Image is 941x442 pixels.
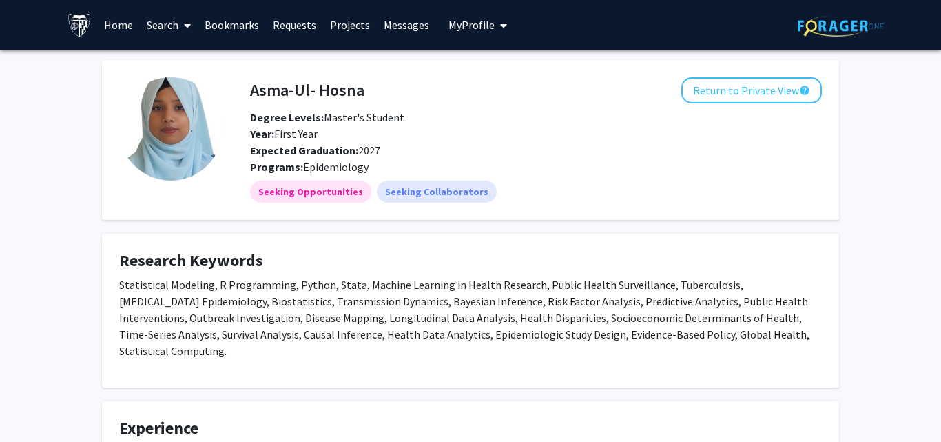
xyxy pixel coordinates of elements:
[250,181,371,203] mat-chip: Seeking Opportunities
[323,1,377,49] a: Projects
[250,143,358,157] b: Expected Graduation:
[68,13,92,37] img: Johns Hopkins University Logo
[97,1,140,49] a: Home
[119,419,822,439] h4: Experience
[799,82,810,99] mat-icon: help
[303,160,369,174] span: Epidemiology
[448,18,495,32] span: My Profile
[250,143,380,157] span: 2027
[377,1,436,49] a: Messages
[250,127,318,141] span: First Year
[250,110,324,124] b: Degree Levels:
[119,251,822,271] h4: Research Keywords
[798,15,884,37] img: ForagerOne Logo
[198,1,266,49] a: Bookmarks
[377,181,497,203] mat-chip: Seeking Collaborators
[250,110,404,124] span: Master's Student
[250,160,303,174] b: Programs:
[266,1,323,49] a: Requests
[140,1,198,49] a: Search
[119,277,822,359] p: Statistical Modeling, R Programming, Python, Stata, Machine Learning in Health Research, Public H...
[681,77,822,103] button: Return to Private View
[119,77,223,181] img: Profile Picture
[250,77,364,103] h4: Asma-Ul- Hosna
[250,127,274,141] b: Year:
